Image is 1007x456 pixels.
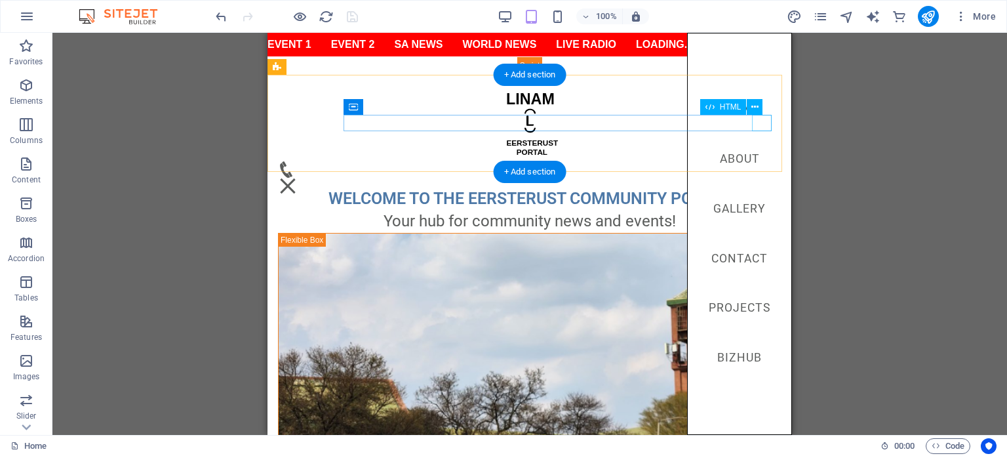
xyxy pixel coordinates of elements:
[981,438,997,454] button: Usercentrics
[12,175,41,185] p: Content
[720,103,741,111] span: HTML
[16,411,37,421] p: Slider
[880,438,915,454] h6: Session time
[892,9,907,24] button: commerce
[14,293,38,303] p: Tables
[10,135,43,146] p: Columns
[949,6,1001,27] button: More
[596,9,617,24] h6: 100%
[9,56,43,67] p: Favorites
[918,6,939,27] button: publish
[955,10,996,23] span: More
[813,9,828,24] i: Pages (Ctrl+Alt+S)
[865,9,880,24] i: AI Writer
[576,9,623,24] button: 100%
[903,441,905,451] span: :
[932,438,964,454] span: Code
[894,438,915,454] span: 00 00
[787,9,802,24] button: design
[813,9,829,24] button: pages
[865,9,881,24] button: text_generator
[920,9,936,24] i: Publish
[8,253,45,264] p: Accordion
[10,438,47,454] a: Click to cancel selection. Double-click to open Pages
[494,161,566,183] div: + Add section
[10,332,42,342] p: Features
[839,9,854,24] i: Navigator
[318,9,334,24] button: reload
[10,96,43,106] p: Elements
[75,9,174,24] img: Editor Logo
[630,10,642,22] i: On resize automatically adjust zoom level to fit chosen device.
[13,371,40,382] p: Images
[839,9,855,24] button: navigator
[213,9,229,24] button: undo
[892,9,907,24] i: Commerce
[16,214,37,224] p: Boxes
[214,9,229,24] i: Undo: Change pages (Ctrl+Z)
[926,438,970,454] button: Code
[787,9,802,24] i: Design (Ctrl+Alt+Y)
[494,64,566,86] div: + Add section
